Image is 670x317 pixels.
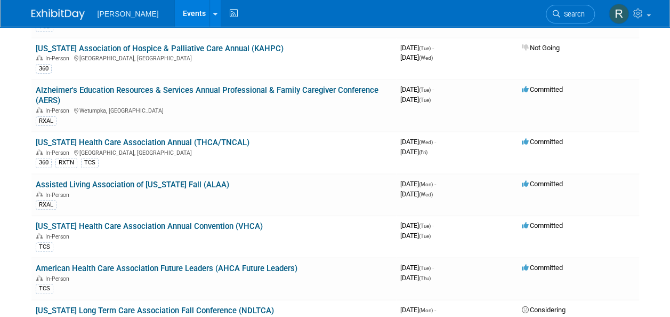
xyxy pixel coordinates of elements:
[400,232,431,240] span: [DATE]
[36,221,263,231] a: [US_STATE] Health Care Association Annual Convention (VHCA)
[81,158,99,168] div: TCS
[546,5,595,23] a: Search
[419,97,431,103] span: (Tue)
[36,55,43,60] img: In-Person Event
[55,158,77,168] div: RXTN
[45,233,72,240] span: In-Person
[36,138,249,147] a: [US_STATE] Health Care Association Annual (THCA/TNCAL)
[45,149,72,156] span: In-Person
[36,200,56,210] div: RXAL
[419,45,431,51] span: (Tue)
[36,233,43,239] img: In-Person Event
[98,10,159,18] span: [PERSON_NAME]
[419,275,431,281] span: (Thu)
[419,307,433,313] span: (Mon)
[419,55,433,61] span: (Wed)
[400,85,434,93] span: [DATE]
[31,9,85,20] img: ExhibitDay
[419,139,433,145] span: (Wed)
[434,180,436,188] span: -
[522,138,563,146] span: Committed
[36,158,52,168] div: 360
[419,149,427,155] span: (Fri)
[36,149,43,155] img: In-Person Event
[419,223,431,229] span: (Tue)
[522,264,563,272] span: Committed
[36,242,53,252] div: TCS
[36,116,56,126] div: RXAL
[560,10,585,18] span: Search
[400,306,436,314] span: [DATE]
[45,107,72,114] span: In-Person
[522,44,560,52] span: Not Going
[36,107,43,113] img: In-Person Event
[36,85,378,105] a: Alzheimer's Education Resources & Services Annual Professional & Family Caregiver Conference (AERS)
[400,148,427,156] span: [DATE]
[45,275,72,282] span: In-Person
[36,306,274,315] a: [US_STATE] Long Term Care Association Fall Conference (NDLTCA)
[36,192,43,197] img: In-Person Event
[419,265,431,271] span: (Tue)
[36,264,297,273] a: American Health Care Association Future Leaders (AHCA Future Leaders)
[400,96,431,104] span: [DATE]
[432,264,434,272] span: -
[400,44,434,52] span: [DATE]
[36,284,53,294] div: TCS
[36,106,392,114] div: Wetumpka, [GEOGRAPHIC_DATA]
[434,138,436,146] span: -
[432,85,434,93] span: -
[522,306,566,314] span: Considering
[36,44,284,53] a: [US_STATE] Association of Hospice & Palliative Care Annual (KAHPC)
[609,4,629,24] img: Rick Deloney
[432,221,434,229] span: -
[36,53,392,62] div: [GEOGRAPHIC_DATA], [GEOGRAPHIC_DATA]
[400,180,436,188] span: [DATE]
[36,180,229,189] a: Assisted Living Association of [US_STATE] Fall (ALAA)
[36,148,392,156] div: [GEOGRAPHIC_DATA], [GEOGRAPHIC_DATA]
[419,192,433,197] span: (Wed)
[36,64,52,74] div: 360
[400,221,434,229] span: [DATE]
[419,87,431,93] span: (Tue)
[522,180,563,188] span: Committed
[400,190,433,198] span: [DATE]
[419,233,431,239] span: (Tue)
[400,264,434,272] span: [DATE]
[522,85,563,93] span: Committed
[400,138,436,146] span: [DATE]
[434,306,436,314] span: -
[45,192,72,199] span: In-Person
[522,221,563,229] span: Committed
[45,55,72,62] span: In-Person
[400,274,431,282] span: [DATE]
[400,53,433,61] span: [DATE]
[419,181,433,187] span: (Mon)
[36,275,43,281] img: In-Person Event
[432,44,434,52] span: -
